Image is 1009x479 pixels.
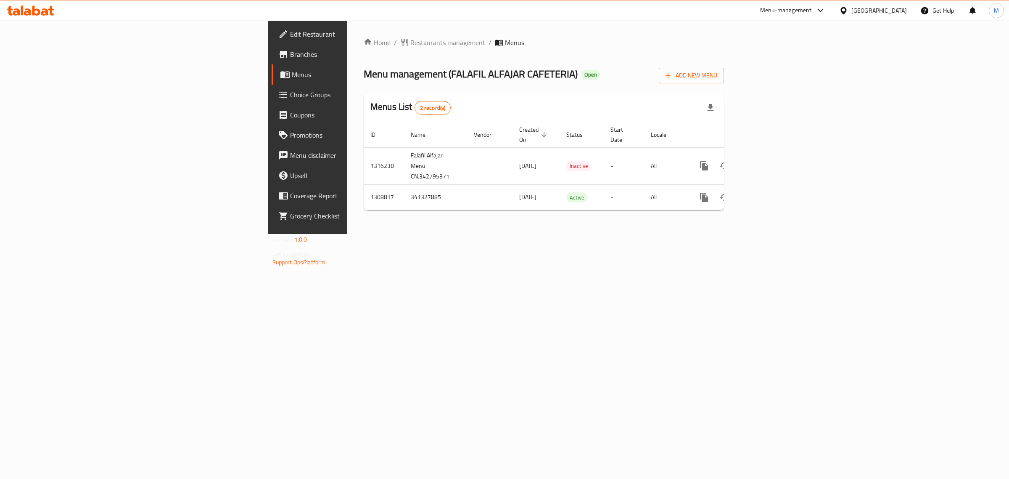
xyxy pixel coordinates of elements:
[644,184,687,210] td: All
[604,184,644,210] td: -
[851,6,907,15] div: [GEOGRAPHIC_DATA]
[566,192,588,202] div: Active
[272,125,437,145] a: Promotions
[292,69,430,80] span: Menus
[519,160,536,171] span: [DATE]
[610,125,634,145] span: Start Date
[651,130,677,140] span: Locale
[581,70,600,80] div: Open
[272,234,293,245] span: Version:
[694,156,714,176] button: more
[666,70,717,81] span: Add New Menu
[272,186,437,206] a: Coverage Report
[272,85,437,105] a: Choice Groups
[290,211,430,221] span: Grocery Checklist
[566,161,592,171] span: Inactive
[370,130,386,140] span: ID
[659,68,724,83] button: Add New Menu
[370,101,451,114] h2: Menus List
[489,37,491,48] li: /
[400,37,485,48] a: Restaurants management
[290,110,430,120] span: Coupons
[566,130,594,140] span: Status
[272,64,437,85] a: Menus
[519,125,549,145] span: Created On
[290,130,430,140] span: Promotions
[411,130,436,140] span: Name
[364,37,724,48] nav: breadcrumb
[294,234,307,245] span: 1.0.0
[519,192,536,202] span: [DATE]
[290,29,430,39] span: Edit Restaurant
[687,122,782,148] th: Actions
[272,165,437,186] a: Upsell
[474,130,502,140] span: Vendor
[994,6,999,15] span: M
[272,145,437,165] a: Menu disclaimer
[694,187,714,208] button: more
[714,156,734,176] button: Change Status
[272,105,437,125] a: Coupons
[581,71,600,78] span: Open
[290,90,430,100] span: Choice Groups
[410,37,485,48] span: Restaurants management
[714,187,734,208] button: Change Status
[760,5,812,16] div: Menu-management
[364,64,578,83] span: Menu management ( FALAFIL ALFAJAR CAFETERIA )
[566,193,588,202] span: Active
[272,257,326,268] a: Support.OpsPlatform
[290,150,430,160] span: Menu disclaimer
[290,49,430,59] span: Branches
[272,248,311,259] span: Get support on:
[415,104,451,112] span: 2 record(s)
[700,98,721,118] div: Export file
[272,206,437,226] a: Grocery Checklist
[272,24,437,44] a: Edit Restaurant
[290,170,430,181] span: Upsell
[644,147,687,184] td: All
[290,191,430,201] span: Coverage Report
[272,44,437,64] a: Branches
[364,122,782,210] table: enhanced table
[604,147,644,184] td: -
[505,37,524,48] span: Menus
